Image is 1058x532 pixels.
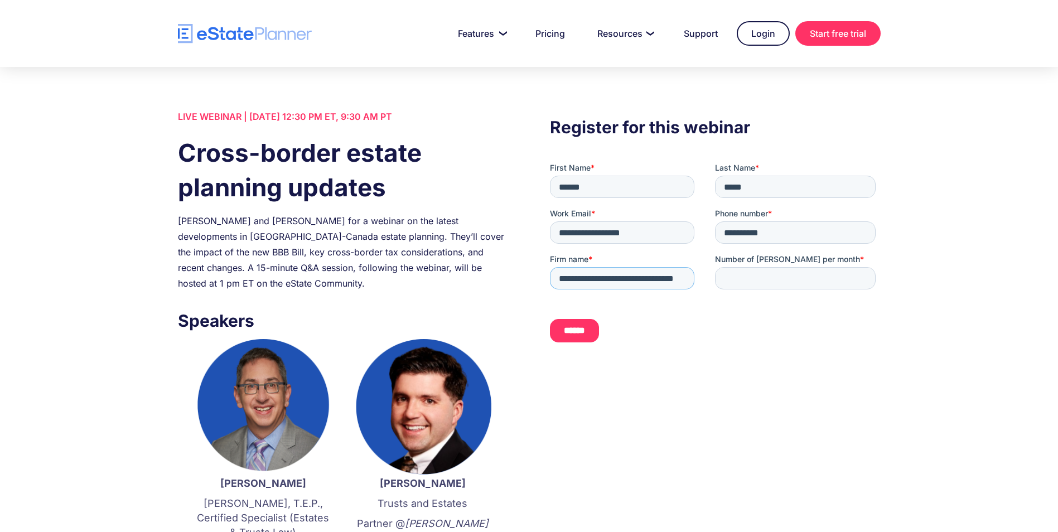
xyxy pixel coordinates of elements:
a: Pricing [522,22,578,45]
a: Resources [584,22,665,45]
a: Login [737,21,790,46]
p: Trusts and Estates [354,496,491,511]
iframe: Form 0 [550,162,880,352]
a: home [178,24,312,43]
a: Start free trial [795,21,881,46]
h3: Register for this webinar [550,114,880,140]
strong: [PERSON_NAME] [380,477,466,489]
strong: [PERSON_NAME] [220,477,306,489]
h1: Cross-border estate planning updates [178,136,508,205]
div: LIVE WEBINAR | [DATE] 12:30 PM ET, 9:30 AM PT [178,109,508,124]
a: Support [670,22,731,45]
a: Features [445,22,516,45]
div: [PERSON_NAME] and [PERSON_NAME] for a webinar on the latest developments in [GEOGRAPHIC_DATA]-Can... [178,213,508,291]
h3: Speakers [178,308,508,333]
